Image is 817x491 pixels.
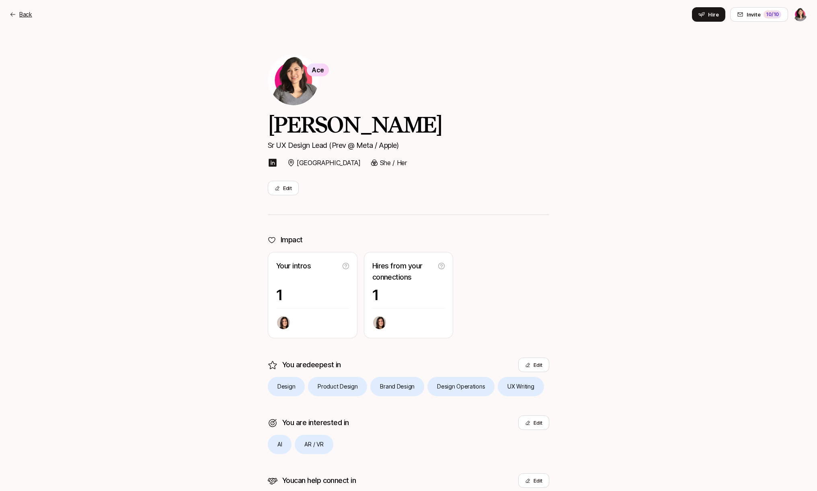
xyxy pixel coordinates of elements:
p: AR / VR [304,440,323,449]
p: AI [277,440,282,449]
p: 1 [372,287,445,303]
h2: [PERSON_NAME] [268,113,549,137]
p: Product Design [318,382,357,391]
button: Lilly Hernandez [793,7,807,22]
img: linkedin-logo [268,158,277,168]
p: Hires from your connections [372,260,435,283]
button: Edit [518,473,549,488]
p: Design [277,382,295,391]
p: Brand Design [380,382,415,391]
button: Invite10/10 [730,7,788,22]
p: 1 [276,287,349,303]
p: UX Writing [507,382,534,391]
p: Design Operations [437,382,485,391]
p: Impact [281,234,303,245]
p: Sr UX Design Lead (Prev @ Meta / Apple) [268,140,549,151]
p: Your intros [276,260,339,272]
p: You are interested in [282,417,349,428]
button: Hire [692,7,725,22]
p: You are deepest in [282,359,341,370]
span: Invite [747,10,760,18]
img: Lilly Hernandez [793,8,807,21]
img: 71d7b91d_d7cb_43b4_a7ea_a9b2f2cc6e03.jpg [277,316,290,329]
p: Back [19,10,32,19]
p: Ace [312,65,324,75]
p: [GEOGRAPHIC_DATA] [297,158,361,168]
p: She / Her [380,158,407,168]
button: Edit [518,415,549,430]
p: You can help connect in [282,475,356,486]
img: 71d7b91d_d7cb_43b4_a7ea_a9b2f2cc6e03.jpg [373,316,386,329]
span: Hire [708,10,719,18]
div: 10 /10 [764,10,781,18]
button: Edit [268,181,299,195]
button: Edit [518,358,549,372]
img: Lilly Hernandez [269,55,318,105]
